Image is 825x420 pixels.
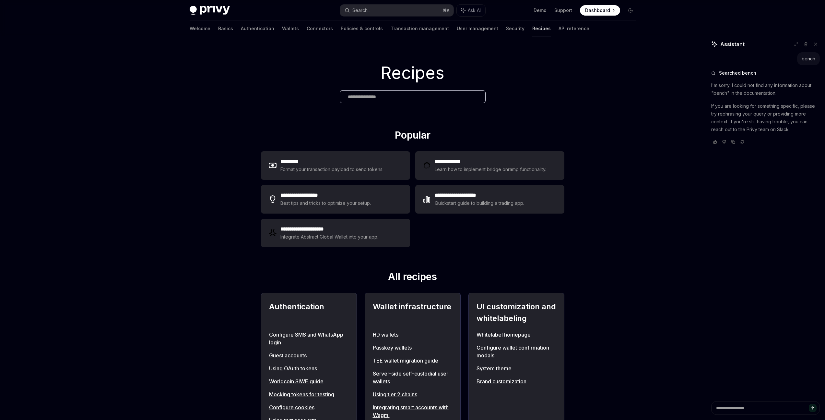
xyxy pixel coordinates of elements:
[218,21,233,36] a: Basics
[720,40,745,48] span: Assistant
[261,129,564,143] h2: Popular
[435,166,548,173] div: Learn how to implement bridge onramp functionality.
[373,331,453,339] a: HD wallets
[415,151,564,180] a: **** **** ***Learn how to implement bridge onramp functionality.
[506,21,524,36] a: Security
[477,377,556,385] a: Brand customization
[241,21,274,36] a: Authentication
[391,21,449,36] a: Transaction management
[280,199,372,207] div: Best tips and tricks to optimize your setup.
[373,344,453,352] a: Passkey wallets
[261,271,564,285] h2: All recipes
[625,5,636,16] button: Toggle dark mode
[269,403,349,411] a: Configure cookies
[352,6,371,14] div: Search...
[190,6,230,15] img: dark logo
[373,370,453,385] a: Server-side self-custodial user wallets
[711,70,820,76] button: Searched bench
[307,21,333,36] a: Connectors
[373,357,453,364] a: TEE wallet migration guide
[457,21,498,36] a: User management
[457,5,485,16] button: Ask AI
[269,352,349,359] a: Guest accounts
[711,102,820,133] p: If you are looking for something specific, please try rephrasing your query or providing more con...
[269,390,349,398] a: Mocking tokens for testing
[373,301,453,324] h2: Wallet infrastructure
[340,5,454,16] button: Search...⌘K
[554,7,572,14] a: Support
[280,166,384,173] div: Format your transaction payload to send tokens.
[282,21,299,36] a: Wallets
[711,81,820,97] p: I'm sorry, I could not find any information about "bench" in the documentation.
[532,21,551,36] a: Recipes
[477,331,556,339] a: Whitelabel homepage
[269,301,349,324] h2: Authentication
[280,233,379,241] div: Integrate Abstract Global Wallet into your app.
[269,377,349,385] a: Worldcoin SIWE guide
[802,56,815,62] div: bench
[580,5,620,16] a: Dashboard
[443,8,450,13] span: ⌘ K
[435,199,524,207] div: Quickstart guide to building a trading app.
[341,21,383,36] a: Policies & controls
[809,404,817,412] button: Send message
[477,364,556,372] a: System theme
[559,21,589,36] a: API reference
[468,7,481,14] span: Ask AI
[719,70,756,76] span: Searched bench
[585,7,610,14] span: Dashboard
[190,21,210,36] a: Welcome
[269,364,349,372] a: Using OAuth tokens
[477,301,556,324] h2: UI customization and whitelabeling
[534,7,547,14] a: Demo
[477,344,556,359] a: Configure wallet confirmation modals
[373,403,453,419] a: Integrating smart accounts with Wagmi
[269,331,349,346] a: Configure SMS and WhatsApp login
[261,151,410,180] a: **** ****Format your transaction payload to send tokens.
[373,390,453,398] a: Using tier 2 chains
